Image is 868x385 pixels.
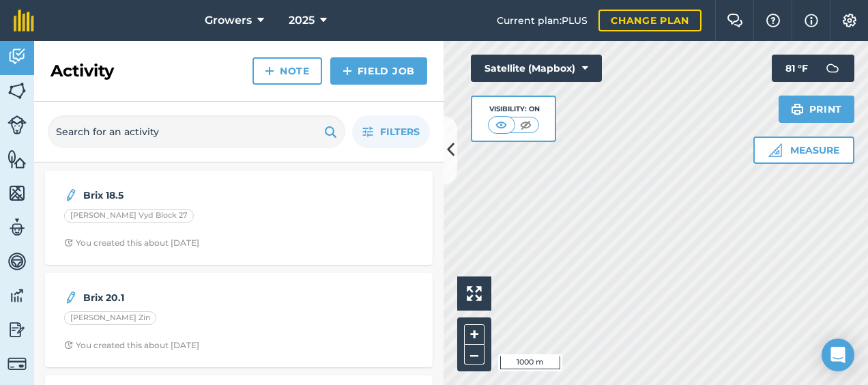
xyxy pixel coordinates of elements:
img: svg+xml;base64,PHN2ZyB4bWxucz0iaHR0cDovL3d3dy53My5vcmcvMjAwMC9zdmciIHdpZHRoPSIxNCIgaGVpZ2h0PSIyNC... [265,63,274,79]
img: svg+xml;base64,PD94bWwgdmVyc2lvbj0iMS4wIiBlbmNvZGluZz0idXRmLTgiPz4KPCEtLSBHZW5lcmF0b3I6IEFkb2JlIE... [64,289,78,306]
span: Growers [205,12,252,29]
button: + [464,324,484,345]
img: svg+xml;base64,PHN2ZyB4bWxucz0iaHR0cDovL3d3dy53My5vcmcvMjAwMC9zdmciIHdpZHRoPSIxOSIgaGVpZ2h0PSIyNC... [324,124,337,140]
a: Brix 18.5[PERSON_NAME] Vyd Block 27Clock with arrow pointing clockwiseYou created this about [DATE] [53,179,424,257]
a: Field Job [330,57,427,85]
div: [PERSON_NAME] Vyd Block 27 [64,209,194,223]
img: svg+xml;base64,PHN2ZyB4bWxucz0iaHR0cDovL3d3dy53My5vcmcvMjAwMC9zdmciIHdpZHRoPSI1NiIgaGVpZ2h0PSI2MC... [8,81,27,101]
span: 2025 [289,12,315,29]
img: svg+xml;base64,PD94bWwgdmVyc2lvbj0iMS4wIiBlbmNvZGluZz0idXRmLTgiPz4KPCEtLSBHZW5lcmF0b3I6IEFkb2JlIE... [8,319,27,340]
img: svg+xml;base64,PD94bWwgdmVyc2lvbj0iMS4wIiBlbmNvZGluZz0idXRmLTgiPz4KPCEtLSBHZW5lcmF0b3I6IEFkb2JlIE... [64,187,78,203]
img: svg+xml;base64,PD94bWwgdmVyc2lvbj0iMS4wIiBlbmNvZGluZz0idXRmLTgiPz4KPCEtLSBHZW5lcmF0b3I6IEFkb2JlIE... [8,115,27,134]
img: Four arrows, one pointing top left, one top right, one bottom right and the last bottom left [467,286,482,301]
img: svg+xml;base64,PHN2ZyB4bWxucz0iaHR0cDovL3d3dy53My5vcmcvMjAwMC9zdmciIHdpZHRoPSIxOSIgaGVpZ2h0PSIyNC... [791,101,804,117]
span: Filters [380,124,420,139]
img: A cog icon [841,14,858,27]
strong: Brix 18.5 [83,188,300,203]
img: Clock with arrow pointing clockwise [64,238,73,247]
img: svg+xml;base64,PD94bWwgdmVyc2lvbj0iMS4wIiBlbmNvZGluZz0idXRmLTgiPz4KPCEtLSBHZW5lcmF0b3I6IEFkb2JlIE... [8,46,27,67]
img: svg+xml;base64,PHN2ZyB4bWxucz0iaHR0cDovL3d3dy53My5vcmcvMjAwMC9zdmciIHdpZHRoPSI1NiIgaGVpZ2h0PSI2MC... [8,149,27,169]
a: Note [252,57,322,85]
img: svg+xml;base64,PHN2ZyB4bWxucz0iaHR0cDovL3d3dy53My5vcmcvMjAwMC9zdmciIHdpZHRoPSI1MCIgaGVpZ2h0PSI0MC... [517,118,534,132]
img: A question mark icon [765,14,781,27]
img: svg+xml;base64,PHN2ZyB4bWxucz0iaHR0cDovL3d3dy53My5vcmcvMjAwMC9zdmciIHdpZHRoPSIxNCIgaGVpZ2h0PSIyNC... [343,63,352,79]
div: Visibility: On [488,104,540,115]
span: Current plan : PLUS [497,13,588,28]
button: Measure [753,137,854,164]
img: Clock with arrow pointing clockwise [64,341,73,350]
button: Print [779,96,855,123]
div: Open Intercom Messenger [822,339,854,371]
img: Ruler icon [768,143,782,157]
button: Satellite (Mapbox) [471,55,602,82]
img: svg+xml;base64,PHN2ZyB4bWxucz0iaHR0cDovL3d3dy53My5vcmcvMjAwMC9zdmciIHdpZHRoPSI1MCIgaGVpZ2h0PSI0MC... [493,118,510,132]
button: Filters [352,115,430,148]
img: svg+xml;base64,PHN2ZyB4bWxucz0iaHR0cDovL3d3dy53My5vcmcvMjAwMC9zdmciIHdpZHRoPSIxNyIgaGVpZ2h0PSIxNy... [805,12,818,29]
button: 81 °F [772,55,854,82]
img: Two speech bubbles overlapping with the left bubble in the forefront [727,14,743,27]
img: svg+xml;base64,PD94bWwgdmVyc2lvbj0iMS4wIiBlbmNvZGluZz0idXRmLTgiPz4KPCEtLSBHZW5lcmF0b3I6IEFkb2JlIE... [8,285,27,306]
strong: Brix 20.1 [83,290,300,305]
div: [PERSON_NAME] Zin [64,311,156,325]
img: svg+xml;base64,PHN2ZyB4bWxucz0iaHR0cDovL3d3dy53My5vcmcvMjAwMC9zdmciIHdpZHRoPSI1NiIgaGVpZ2h0PSI2MC... [8,183,27,203]
img: svg+xml;base64,PD94bWwgdmVyc2lvbj0iMS4wIiBlbmNvZGluZz0idXRmLTgiPz4KPCEtLSBHZW5lcmF0b3I6IEFkb2JlIE... [819,55,846,82]
img: svg+xml;base64,PD94bWwgdmVyc2lvbj0iMS4wIiBlbmNvZGluZz0idXRmLTgiPz4KPCEtLSBHZW5lcmF0b3I6IEFkb2JlIE... [8,354,27,373]
div: You created this about [DATE] [64,340,199,351]
input: Search for an activity [48,115,345,148]
div: You created this about [DATE] [64,238,199,248]
h2: Activity [50,60,114,82]
a: Brix 20.1[PERSON_NAME] ZinClock with arrow pointing clockwiseYou created this about [DATE] [53,281,424,359]
img: svg+xml;base64,PD94bWwgdmVyc2lvbj0iMS4wIiBlbmNvZGluZz0idXRmLTgiPz4KPCEtLSBHZW5lcmF0b3I6IEFkb2JlIE... [8,217,27,238]
button: – [464,345,484,365]
img: fieldmargin Logo [14,10,34,31]
img: svg+xml;base64,PD94bWwgdmVyc2lvbj0iMS4wIiBlbmNvZGluZz0idXRmLTgiPz4KPCEtLSBHZW5lcmF0b3I6IEFkb2JlIE... [8,251,27,272]
a: Change plan [598,10,701,31]
span: 81 ° F [785,55,808,82]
